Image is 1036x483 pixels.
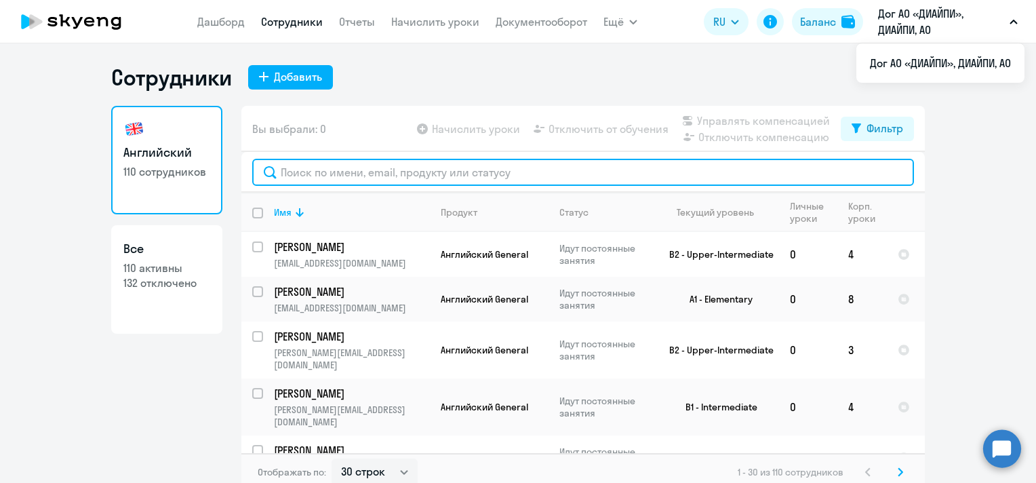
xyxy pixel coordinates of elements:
[496,15,587,28] a: Документооборот
[248,65,333,90] button: Добавить
[559,446,652,470] p: Идут постоянные занятия
[664,206,778,218] div: Текущий уровень
[441,344,528,356] span: Английский General
[441,293,528,305] span: Английский General
[441,206,548,218] div: Продукт
[274,239,427,254] p: [PERSON_NAME]
[339,15,375,28] a: Отчеты
[274,302,429,314] p: [EMAIL_ADDRESS][DOMAIN_NAME]
[848,200,886,225] div: Корп. уроки
[123,275,210,290] p: 132 отключено
[274,329,429,344] a: [PERSON_NAME]
[653,379,779,436] td: B1 - Intermediate
[123,240,210,258] h3: Все
[274,284,429,299] a: [PERSON_NAME]
[559,242,652,267] p: Идут постоянные занятия
[841,15,855,28] img: balance
[779,322,837,379] td: 0
[274,386,427,401] p: [PERSON_NAME]
[274,239,429,254] a: [PERSON_NAME]
[841,117,914,141] button: Фильтр
[441,206,477,218] div: Продукт
[878,5,1004,38] p: Дог АО «ДИАЙПИ», ДИАЙПИ, АО
[441,452,528,464] span: Английский General
[197,15,245,28] a: Дашборд
[258,466,326,478] span: Отображать по:
[738,466,843,478] span: 1 - 30 из 110 сотрудников
[123,260,210,275] p: 110 активны
[274,443,427,458] p: [PERSON_NAME]
[603,14,624,30] span: Ещё
[111,225,222,334] a: Все110 активны132 отключено
[837,277,887,322] td: 8
[123,144,210,161] h3: Английский
[779,277,837,322] td: 0
[274,443,429,458] a: [PERSON_NAME]
[837,322,887,379] td: 3
[274,329,427,344] p: [PERSON_NAME]
[653,322,779,379] td: B2 - Upper-Intermediate
[653,277,779,322] td: A1 - Elementary
[391,15,479,28] a: Начислить уроки
[779,232,837,277] td: 0
[559,338,652,362] p: Идут постоянные занятия
[603,8,637,35] button: Ещё
[441,401,528,413] span: Английский General
[559,287,652,311] p: Идут постоянные занятия
[848,200,877,225] div: Корп. уроки
[779,379,837,436] td: 0
[871,5,1024,38] button: Дог АО «ДИАЙПИ», ДИАЙПИ, АО
[274,69,322,85] div: Добавить
[123,118,145,140] img: english
[653,436,779,480] td: A1 - Elementary
[123,164,210,179] p: 110 сотрудников
[274,257,429,269] p: [EMAIL_ADDRESS][DOMAIN_NAME]
[713,14,725,30] span: RU
[441,248,528,260] span: Английский General
[261,15,323,28] a: Сотрудники
[274,347,429,371] p: [PERSON_NAME][EMAIL_ADDRESS][DOMAIN_NAME]
[274,206,429,218] div: Имя
[559,206,652,218] div: Статус
[111,64,232,91] h1: Сотрудники
[653,232,779,277] td: B2 - Upper-Intermediate
[790,200,837,225] div: Личные уроки
[837,436,887,480] td: 5
[800,14,836,30] div: Баланс
[559,395,652,419] p: Идут постоянные занятия
[837,232,887,277] td: 4
[866,120,903,136] div: Фильтр
[274,404,429,428] p: [PERSON_NAME][EMAIL_ADDRESS][DOMAIN_NAME]
[559,206,589,218] div: Статус
[252,159,914,186] input: Поиск по имени, email, продукту или статусу
[779,436,837,480] td: 0
[790,200,828,225] div: Личные уроки
[704,8,749,35] button: RU
[677,206,754,218] div: Текущий уровень
[252,121,326,137] span: Вы выбрали: 0
[111,106,222,214] a: Английский110 сотрудников
[274,386,429,401] a: [PERSON_NAME]
[274,284,427,299] p: [PERSON_NAME]
[792,8,863,35] button: Балансbalance
[274,206,292,218] div: Имя
[837,379,887,436] td: 4
[856,43,1024,83] ul: Ещё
